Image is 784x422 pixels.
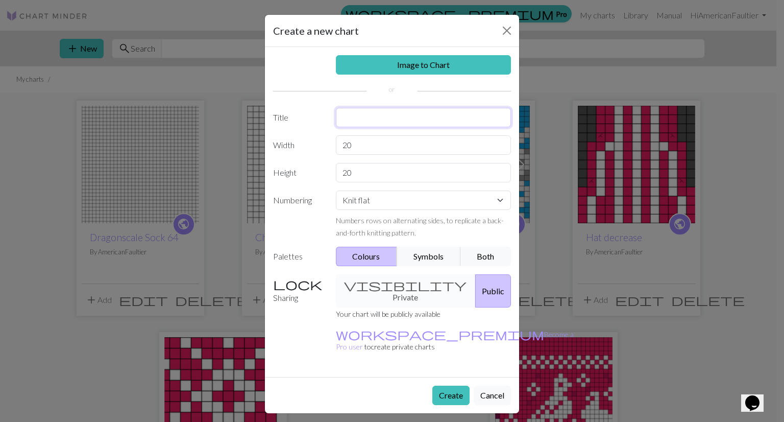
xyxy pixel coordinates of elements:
[336,247,398,266] button: Colours
[475,274,511,308] button: Public
[267,191,330,239] label: Numbering
[336,327,544,341] span: workspace_premium
[267,247,330,266] label: Palettes
[336,310,440,318] small: Your chart will be publicly available
[460,247,511,266] button: Both
[336,55,511,75] a: Image to Chart
[267,108,330,127] label: Title
[741,381,774,412] iframe: chat widget
[474,386,511,405] button: Cancel
[267,135,330,155] label: Width
[397,247,461,266] button: Symbols
[432,386,470,405] button: Create
[267,274,330,308] label: Sharing
[336,330,574,351] small: to create private charts
[499,22,515,39] button: Close
[267,163,330,182] label: Height
[336,216,504,237] small: Numbers rows on alternating sides, to replicate a back-and-forth knitting pattern.
[336,330,574,351] a: Become a Pro user
[273,23,359,38] h5: Create a new chart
